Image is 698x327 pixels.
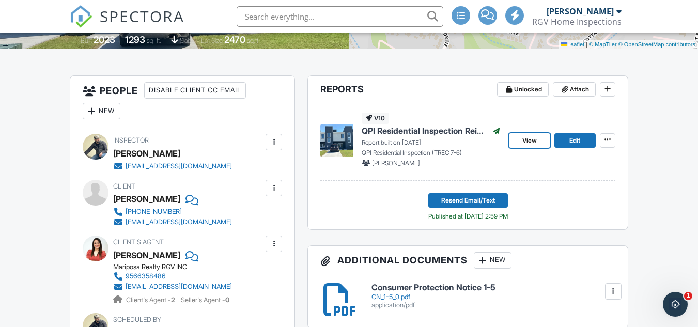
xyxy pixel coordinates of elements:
[224,34,245,45] div: 2470
[125,34,145,45] div: 1293
[308,246,627,275] h3: Additional Documents
[126,272,166,281] div: 9566358486
[70,76,294,126] h3: People
[113,282,232,292] a: [EMAIL_ADDRESS][DOMAIN_NAME]
[586,41,587,48] span: |
[171,296,175,304] strong: 2
[126,208,182,216] div: [PHONE_NUMBER]
[113,136,149,144] span: Inspector
[126,162,232,170] div: [EMAIL_ADDRESS][DOMAIN_NAME]
[561,41,584,48] a: Leaflet
[113,263,240,271] div: Mariposa Realty RGV INC
[113,247,180,263] a: [PERSON_NAME]
[83,103,120,119] div: New
[547,6,614,17] div: [PERSON_NAME]
[70,14,184,36] a: SPECTORA
[113,207,232,217] a: [PHONE_NUMBER]
[113,182,135,190] span: Client
[589,41,617,48] a: © MapTiler
[371,283,615,292] h6: Consumer Protection Notice 1-5
[147,37,161,44] span: sq. ft.
[371,283,615,309] a: Consumer Protection Notice 1-5 CN_1-5_0.pdf application/pdf
[70,5,92,28] img: The Best Home Inspection Software - Spectora
[225,296,229,304] strong: 0
[247,37,260,44] span: sq.ft.
[113,161,232,172] a: [EMAIL_ADDRESS][DOMAIN_NAME]
[180,37,191,44] span: slab
[94,34,115,45] div: 2023
[201,37,223,44] span: Lot Size
[371,301,615,309] div: application/pdf
[113,238,164,246] span: Client's Agent
[126,218,232,226] div: [EMAIL_ADDRESS][DOMAIN_NAME]
[181,296,229,304] span: Seller's Agent -
[144,82,246,99] div: Disable Client CC Email
[474,252,511,269] div: New
[113,146,180,161] div: [PERSON_NAME]
[113,217,232,227] a: [EMAIL_ADDRESS][DOMAIN_NAME]
[618,41,695,48] a: © OpenStreetMap contributors
[663,292,688,317] iframe: Intercom live chat
[113,191,180,207] div: [PERSON_NAME]
[126,283,232,291] div: [EMAIL_ADDRESS][DOMAIN_NAME]
[113,271,232,282] a: 9566358486
[81,37,92,44] span: Built
[113,316,161,323] span: Scheduled By
[126,296,177,304] span: Client's Agent -
[684,292,692,300] span: 1
[237,6,443,27] input: Search everything...
[100,5,184,27] span: SPECTORA
[532,17,622,27] div: RGV Home Inspections
[371,293,615,301] div: CN_1-5_0.pdf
